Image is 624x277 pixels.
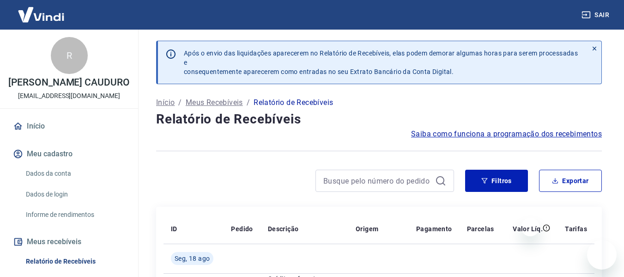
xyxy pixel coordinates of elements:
[175,254,210,263] span: Seg, 18 ago
[356,224,378,234] p: Origem
[513,224,543,234] p: Valor Líq.
[587,240,617,270] iframe: Botão para abrir a janela de mensagens
[8,78,130,87] p: [PERSON_NAME] CAUDURO
[22,185,127,204] a: Dados de login
[186,97,243,108] a: Meus Recebíveis
[11,116,127,136] a: Início
[22,252,127,271] a: Relatório de Recebíveis
[51,37,88,74] div: R
[18,91,120,101] p: [EMAIL_ADDRESS][DOMAIN_NAME]
[178,97,182,108] p: /
[11,0,71,29] img: Vindi
[11,144,127,164] button: Meu cadastro
[22,205,127,224] a: Informe de rendimentos
[22,164,127,183] a: Dados da conta
[539,170,602,192] button: Exportar
[156,97,175,108] a: Início
[254,97,333,108] p: Relatório de Recebíveis
[416,224,452,234] p: Pagamento
[411,129,602,140] a: Saiba como funciona a programação dos recebimentos
[465,170,528,192] button: Filtros
[11,232,127,252] button: Meus recebíveis
[580,6,613,24] button: Sair
[521,218,539,236] iframe: Fechar mensagem
[323,174,431,188] input: Busque pelo número do pedido
[171,224,177,234] p: ID
[231,224,253,234] p: Pedido
[268,224,299,234] p: Descrição
[184,49,580,76] p: Após o envio das liquidações aparecerem no Relatório de Recebíveis, elas podem demorar algumas ho...
[467,224,494,234] p: Parcelas
[247,97,250,108] p: /
[156,110,602,129] h4: Relatório de Recebíveis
